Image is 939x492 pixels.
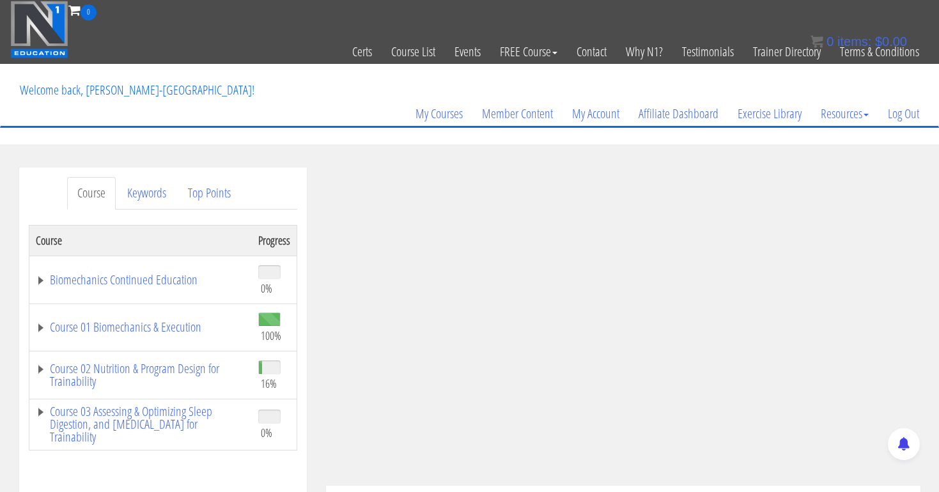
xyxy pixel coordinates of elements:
a: Testimonials [672,20,743,83]
a: Course List [382,20,445,83]
th: Progress [252,225,297,256]
a: 0 items: $0.00 [811,35,907,49]
a: Exercise Library [728,83,811,144]
a: Member Content [472,83,563,144]
span: 0% [261,281,272,295]
span: items: [837,35,871,49]
a: Certs [343,20,382,83]
th: Course [29,225,252,256]
a: Why N1? [616,20,672,83]
a: My Courses [406,83,472,144]
img: icon11.png [811,35,823,48]
a: Log Out [878,83,929,144]
span: 0 [81,4,97,20]
bdi: 0.00 [875,35,907,49]
a: Events [445,20,490,83]
span: $ [875,35,882,49]
span: 0 [826,35,834,49]
a: Course [67,177,116,210]
a: FREE Course [490,20,567,83]
a: 0 [68,1,97,19]
a: Course 02 Nutrition & Program Design for Trainability [36,362,245,388]
a: Biomechanics Continued Education [36,273,245,286]
span: 16% [261,376,277,390]
a: Course 03 Assessing & Optimizing Sleep Digestion, and [MEDICAL_DATA] for Trainability [36,405,245,443]
a: Top Points [178,177,241,210]
p: Welcome back, [PERSON_NAME]-[GEOGRAPHIC_DATA]! [10,65,264,116]
a: Contact [567,20,616,83]
a: Trainer Directory [743,20,830,83]
a: Affiliate Dashboard [629,83,728,144]
a: Resources [811,83,878,144]
span: 100% [261,328,281,342]
span: 0% [261,426,272,440]
img: n1-education [10,1,68,58]
a: Keywords [117,177,176,210]
a: Terms & Conditions [830,20,929,83]
a: My Account [563,83,629,144]
a: Course 01 Biomechanics & Execution [36,321,245,334]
